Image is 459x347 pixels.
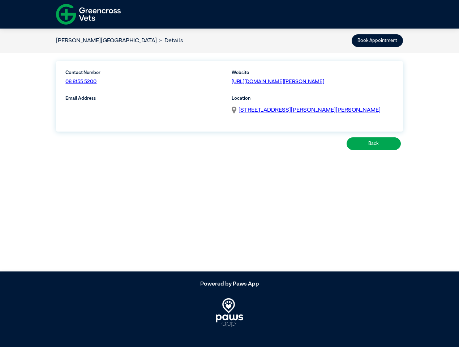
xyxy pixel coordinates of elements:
li: Details [157,37,183,45]
img: PawsApp [216,298,244,327]
button: Book Appointment [352,34,403,47]
img: f-logo [56,2,121,27]
label: Website [232,69,393,76]
h5: Powered by Paws App [56,281,403,288]
a: [STREET_ADDRESS][PERSON_NAME][PERSON_NAME] [239,106,381,115]
a: 08 8155 5200 [65,79,96,84]
label: Location [232,95,393,102]
nav: breadcrumb [56,37,183,45]
label: Contact Number [65,69,143,76]
span: [STREET_ADDRESS][PERSON_NAME][PERSON_NAME] [239,107,381,113]
a: [PERSON_NAME][GEOGRAPHIC_DATA] [56,38,157,44]
button: Back [347,137,401,150]
label: Email Address [65,95,227,102]
a: [URL][DOMAIN_NAME][PERSON_NAME] [232,79,324,84]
